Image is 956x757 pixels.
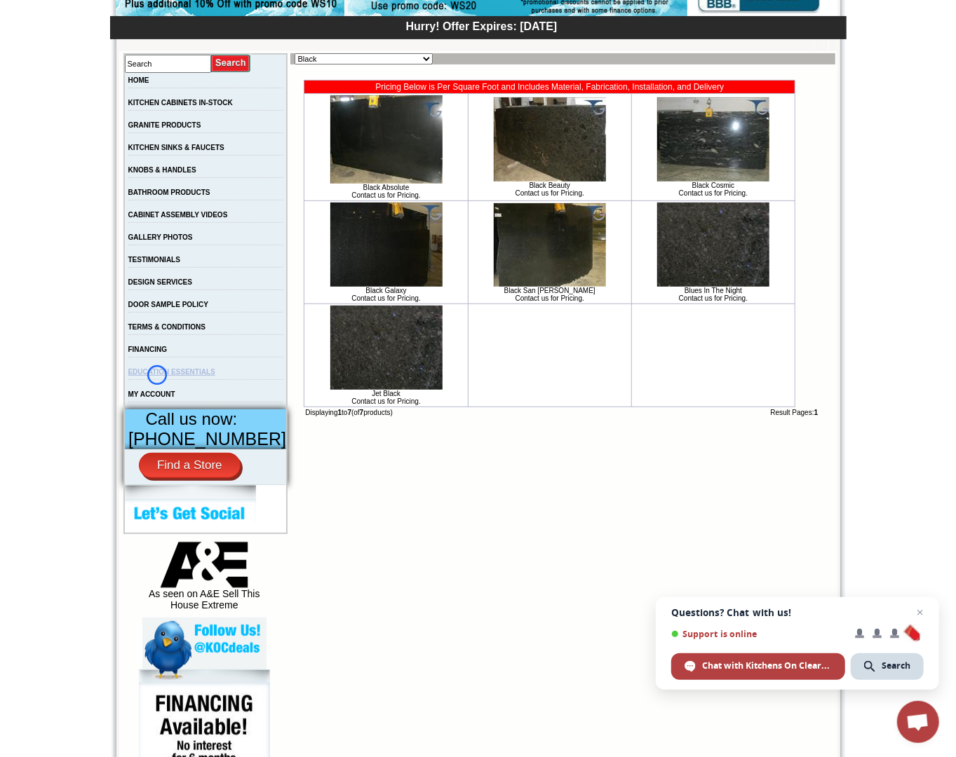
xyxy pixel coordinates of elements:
[348,409,352,416] b: 7
[851,653,924,680] div: Search
[360,409,364,416] b: 7
[671,607,924,618] span: Questions? Chat with us!
[702,660,832,672] span: Chat with Kitchens On Clearance
[671,629,845,639] span: Support is online
[128,301,208,308] a: DOOR SAMPLE POLICY
[139,453,241,478] a: Find a Store
[631,407,821,418] td: Result Pages:
[128,76,149,84] a: HOME
[912,604,929,621] span: Close chat
[128,256,180,264] a: TESTIMONIALS
[304,201,467,304] td: Black Galaxy Contact us for Pricing.
[814,409,819,416] b: 1
[304,94,467,200] td: Black Absolute Contact us for Pricing.
[897,701,939,743] div: Open chat
[469,201,631,304] td: Black San [PERSON_NAME] Contact us for Pricing.
[128,233,193,241] a: GALLERY PHOTOS
[882,660,910,672] span: Search
[128,166,196,174] a: KNOBS & HANDLES
[146,409,238,428] span: Call us now:
[128,368,215,376] a: EDUCATION ESSENTIALS
[128,429,286,449] span: [PHONE_NUMBER]
[128,346,168,353] a: FINANCING
[469,94,631,200] td: Black Beauty Contact us for Pricing.
[128,189,210,196] a: BATHROOM PRODUCTS
[128,211,228,219] a: CABINET ASSEMBLY VIDEOS
[128,390,175,398] a: MY ACCOUNT
[128,121,201,129] a: GRANITE PRODUCTS
[632,94,795,200] td: Black Cosmic Contact us for Pricing.
[128,278,193,286] a: DESIGN SERVICES
[128,323,206,331] a: TERMS & CONDITIONS
[304,304,467,407] td: Jet Black Contact us for Pricing.
[211,54,251,73] input: Submit
[304,81,795,93] td: Pricing Below is Per Square Foot and Includes Material, Fabrication, Installation, and Delivery
[128,144,224,151] a: KITCHEN SINKS & FAUCETS
[632,201,795,304] td: Blues In The Night Contact us for Pricing.
[671,653,845,680] div: Chat with Kitchens On Clearance
[338,409,342,416] b: 1
[128,99,233,107] a: KITCHEN CABINETS IN-STOCK
[142,542,267,618] div: As seen on A&E Sell This House Extreme
[304,407,631,418] td: Displaying to (of products)
[117,18,847,33] div: Hurry! Offer Expires: [DATE]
